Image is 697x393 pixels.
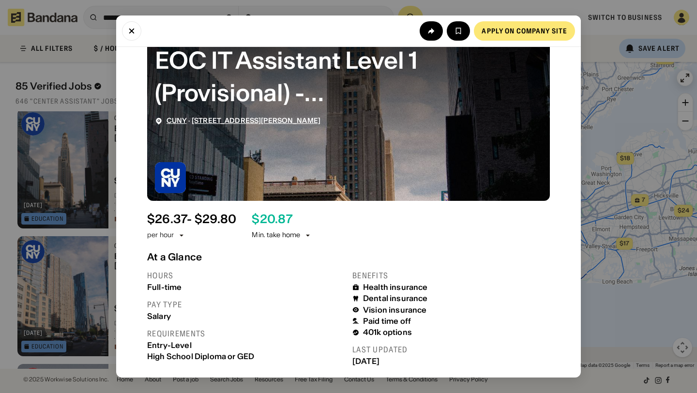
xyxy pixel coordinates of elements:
div: High School Diploma or GED [147,352,345,361]
div: 401k options [363,328,412,337]
span: CUNY [167,116,187,125]
div: Entry-Level [147,341,345,350]
div: EOC IT Assistant Level 1 (Provisional) - Brooklyn Educational Opportunity Center [155,44,542,109]
div: Requirements [147,329,345,339]
div: Health insurance [363,283,428,292]
div: [DATE] [352,357,550,366]
div: Benefits [352,271,550,281]
img: CUNY logo [155,162,186,193]
div: $ 20.87 [252,212,292,227]
div: per hour [147,230,174,240]
span: [STREET_ADDRESS][PERSON_NAME] [192,116,320,125]
button: Close [122,21,141,41]
div: At a Glance [147,251,550,263]
div: Hours [147,271,345,281]
div: Last updated [352,345,550,355]
div: Paid time off [363,317,411,326]
div: Full-time [147,283,345,292]
div: Pay type [147,300,345,310]
div: $ 26.37 - $29.80 [147,212,236,227]
div: Dental insurance [363,294,428,303]
div: Vision insurance [363,305,427,315]
div: Min. take home [252,230,312,240]
div: · [167,117,320,125]
div: Salary [147,312,345,321]
div: Apply on company site [482,28,567,34]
